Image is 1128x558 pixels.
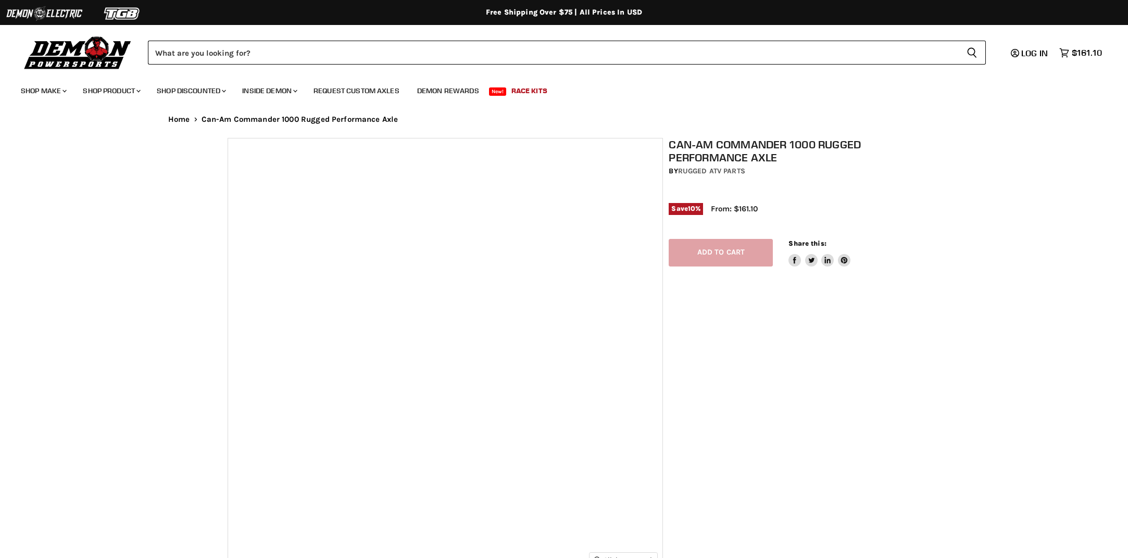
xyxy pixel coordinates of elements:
[489,87,507,96] span: New!
[148,41,958,65] input: Search
[788,239,850,267] aside: Share this:
[688,205,695,212] span: 10
[409,80,487,102] a: Demon Rewards
[306,80,407,102] a: Request Custom Axles
[149,80,232,102] a: Shop Discounted
[202,115,398,124] span: Can-Am Commander 1000 Rugged Performance Axle
[669,138,906,164] h1: Can-Am Commander 1000 Rugged Performance Axle
[711,204,758,213] span: From: $161.10
[13,76,1099,102] ul: Main menu
[147,115,981,124] nav: Breadcrumbs
[669,203,703,214] span: Save %
[958,41,986,65] button: Search
[669,166,906,177] div: by
[234,80,304,102] a: Inside Demon
[1072,48,1102,58] span: $161.10
[13,80,73,102] a: Shop Make
[75,80,147,102] a: Shop Product
[1021,48,1048,58] span: Log in
[788,239,826,247] span: Share this:
[5,4,83,23] img: Demon Electric Logo 2
[504,80,555,102] a: Race Kits
[147,8,981,17] div: Free Shipping Over $75 | All Prices In USD
[83,4,161,23] img: TGB Logo 2
[1006,48,1054,58] a: Log in
[168,115,190,124] a: Home
[678,167,745,175] a: Rugged ATV Parts
[1054,45,1107,60] a: $161.10
[148,41,986,65] form: Product
[21,34,135,71] img: Demon Powersports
